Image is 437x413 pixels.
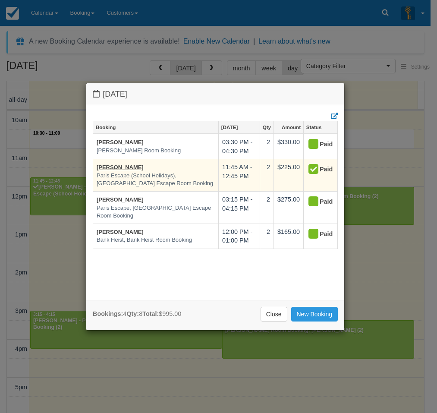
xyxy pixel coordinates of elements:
td: 2 [260,224,274,249]
td: 2 [260,159,274,192]
strong: Bookings: [93,310,123,317]
a: [PERSON_NAME] [97,164,144,170]
a: [DATE] [219,121,260,133]
em: Bank Heist, Bank Heist Room Booking [97,236,215,244]
td: $330.00 [274,134,303,159]
a: [PERSON_NAME] [97,196,144,203]
td: 2 [260,134,274,159]
strong: Qty: [126,310,139,317]
div: Paid [307,227,327,241]
a: [PERSON_NAME] [97,139,144,145]
em: [PERSON_NAME] Room Booking [97,147,215,155]
a: Close [261,307,287,322]
a: Status [304,121,337,133]
div: Paid [307,195,327,209]
div: Paid [307,138,327,151]
a: Amount [274,121,303,133]
td: 12:00 PM - 01:00 PM [218,224,260,249]
h4: [DATE] [93,90,338,99]
em: Paris Escape (School Holidays), [GEOGRAPHIC_DATA] Escape Room Booking [97,172,215,188]
td: 2 [260,191,274,224]
div: 4 8 $995.00 [93,309,181,318]
td: 03:30 PM - 04:30 PM [218,134,260,159]
a: Booking [93,121,218,133]
td: 03:15 PM - 04:15 PM [218,191,260,224]
em: Paris Escape, [GEOGRAPHIC_DATA] Escape Room Booking [97,204,215,220]
a: Qty [260,121,274,133]
div: Paid [307,163,327,177]
a: [PERSON_NAME] [97,229,144,235]
a: New Booking [291,307,338,322]
td: $275.00 [274,191,303,224]
td: 11:45 AM - 12:45 PM [218,159,260,192]
td: $165.00 [274,224,303,249]
strong: Total: [142,310,159,317]
td: $225.00 [274,159,303,192]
